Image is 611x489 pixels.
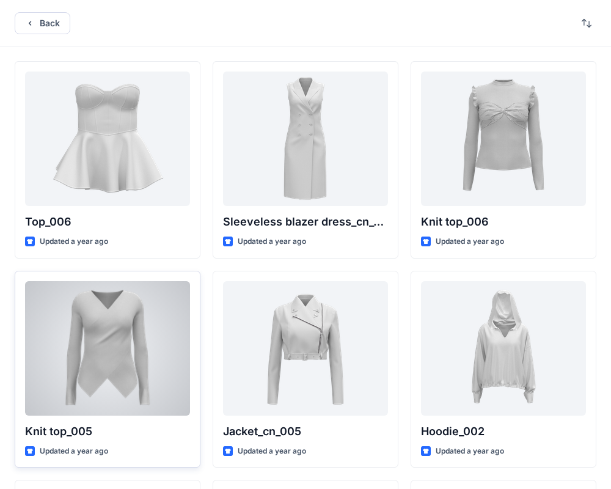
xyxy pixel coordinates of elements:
[25,213,190,230] p: Top_006
[40,445,108,458] p: Updated a year ago
[40,235,108,248] p: Updated a year ago
[25,72,190,206] a: Top_006
[15,12,70,34] button: Back
[223,423,388,440] p: Jacket_cn_005
[421,213,586,230] p: Knit top_006
[223,213,388,230] p: Sleeveless blazer dress_cn_001
[436,235,504,248] p: Updated a year ago
[238,235,306,248] p: Updated a year ago
[421,423,586,440] p: Hoodie_002
[436,445,504,458] p: Updated a year ago
[25,281,190,416] a: Knit top_005
[238,445,306,458] p: Updated a year ago
[421,281,586,416] a: Hoodie_002
[223,72,388,206] a: Sleeveless blazer dress_cn_001
[25,423,190,440] p: Knit top_005
[223,281,388,416] a: Jacket_cn_005
[421,72,586,206] a: Knit top_006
